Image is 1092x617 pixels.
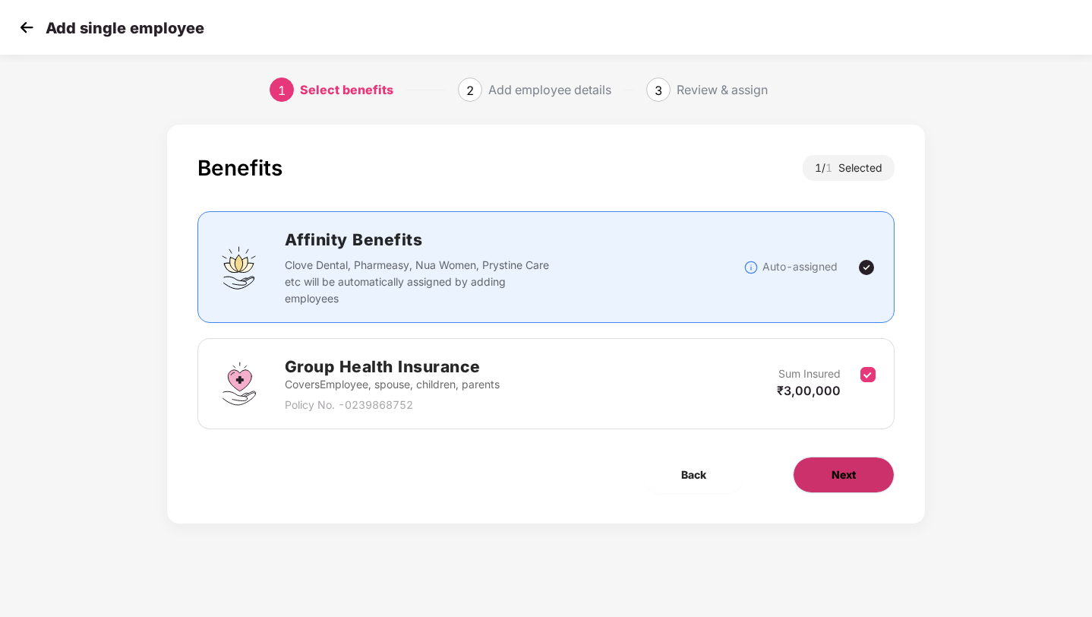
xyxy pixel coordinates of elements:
img: svg+xml;base64,PHN2ZyBpZD0iSW5mb18tXzMyeDMyIiBkYXRhLW5hbWU9IkluZm8gLSAzMngzMiIgeG1sbnM9Imh0dHA6Ly... [743,260,759,275]
img: svg+xml;base64,PHN2ZyB4bWxucz0iaHR0cDovL3d3dy53My5vcmcvMjAwMC9zdmciIHdpZHRoPSIzMCIgaGVpZ2h0PSIzMC... [15,16,38,39]
p: Clove Dental, Pharmeasy, Nua Women, Prystine Care etc will be automatically assigned by adding em... [285,257,560,307]
span: Back [681,467,706,483]
p: Auto-assigned [762,258,838,275]
span: 1 [278,83,286,98]
span: Next [832,467,856,483]
span: 2 [466,83,474,98]
div: Benefits [197,155,282,181]
p: Covers Employee, spouse, children, parents [285,376,500,393]
p: Policy No. - 0239868752 [285,397,500,413]
div: Select benefits [300,78,393,102]
p: Add single employee [46,19,204,37]
button: Next [793,457,895,493]
span: 1 [825,161,838,174]
h2: Affinity Benefits [285,227,744,252]
p: Sum Insured [778,365,841,382]
h2: Group Health Insurance [285,354,500,379]
div: Review & assign [677,78,768,102]
div: Add employee details [488,78,611,102]
img: svg+xml;base64,PHN2ZyBpZD0iQWZmaW5pdHlfQmVuZWZpdHMiIGRhdGEtbmFtZT0iQWZmaW5pdHkgQmVuZWZpdHMiIHhtbG... [216,245,262,290]
img: svg+xml;base64,PHN2ZyBpZD0iR3JvdXBfSGVhbHRoX0luc3VyYW5jZSIgZGF0YS1uYW1lPSJHcm91cCBIZWFsdGggSW5zdX... [216,361,262,407]
img: svg+xml;base64,PHN2ZyBpZD0iVGljay0yNHgyNCIgeG1sbnM9Imh0dHA6Ly93d3cudzMub3JnLzIwMDAvc3ZnIiB3aWR0aD... [857,258,876,277]
button: Back [643,457,744,493]
span: ₹3,00,000 [777,383,841,398]
span: 3 [655,83,662,98]
div: 1 / Selected [803,155,895,181]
